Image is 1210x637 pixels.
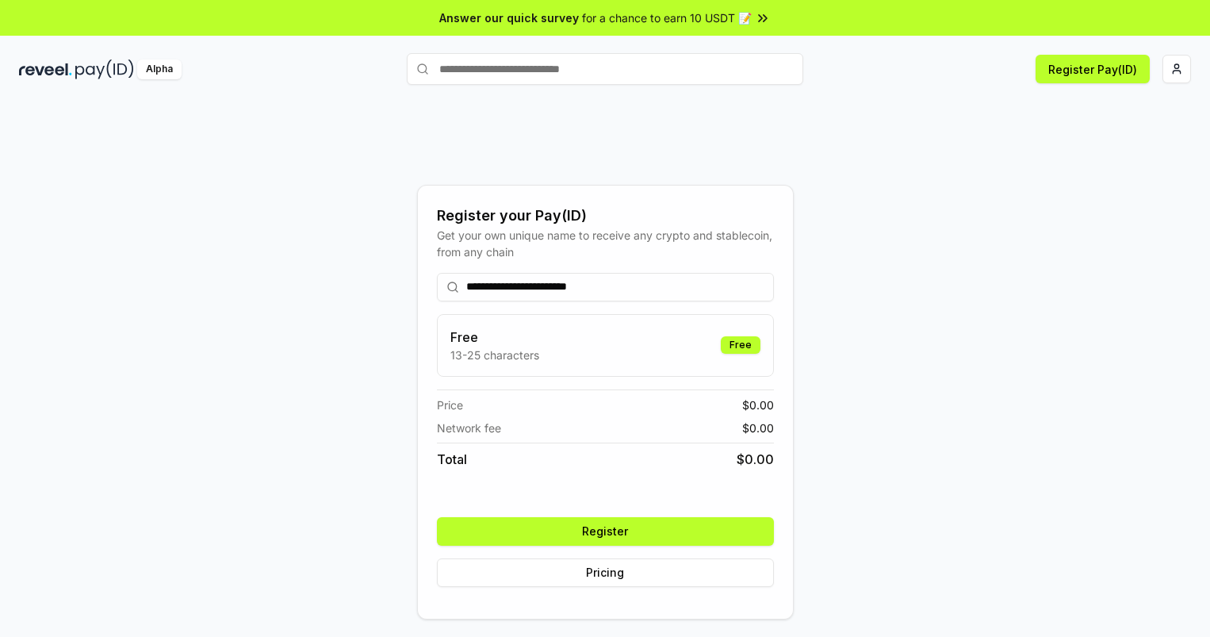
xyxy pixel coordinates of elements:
[737,450,774,469] span: $ 0.00
[742,397,774,413] span: $ 0.00
[437,450,467,469] span: Total
[450,328,539,347] h3: Free
[437,397,463,413] span: Price
[19,59,72,79] img: reveel_dark
[450,347,539,363] p: 13-25 characters
[437,558,774,587] button: Pricing
[437,517,774,546] button: Register
[437,420,501,436] span: Network fee
[582,10,752,26] span: for a chance to earn 10 USDT 📝
[75,59,134,79] img: pay_id
[742,420,774,436] span: $ 0.00
[439,10,579,26] span: Answer our quick survey
[437,227,774,260] div: Get your own unique name to receive any crypto and stablecoin, from any chain
[721,336,760,354] div: Free
[437,205,774,227] div: Register your Pay(ID)
[1036,55,1150,83] button: Register Pay(ID)
[137,59,182,79] div: Alpha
